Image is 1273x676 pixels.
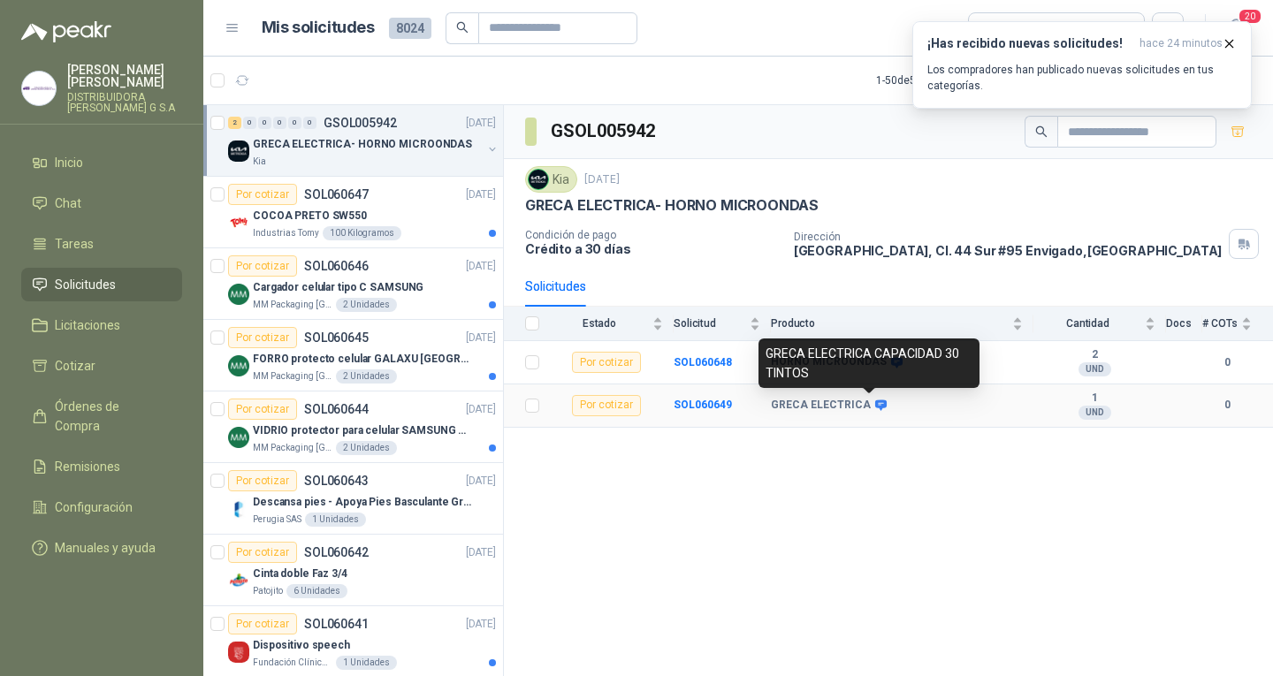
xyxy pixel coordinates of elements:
p: FORRO protecto celular GALAXU [GEOGRAPHIC_DATA] A16 5G [253,351,473,368]
p: MM Packaging [GEOGRAPHIC_DATA] [253,369,332,384]
span: Configuración [55,498,133,517]
div: GRECA ELECTRICA CAPACIDAD 30 TINTOS [758,338,980,388]
div: 0 [273,117,286,129]
p: SOL060647 [304,188,369,201]
img: Company Logo [228,355,249,376]
th: Producto [771,307,1033,341]
span: Solicitudes [55,275,116,294]
img: Logo peakr [21,21,111,42]
p: Cinta doble Faz 3/4 [253,566,347,582]
a: Solicitudes [21,268,182,301]
span: Chat [55,194,81,213]
p: [GEOGRAPHIC_DATA], Cl. 44 Sur #95 Envigado , [GEOGRAPHIC_DATA] [794,243,1223,258]
a: 2 0 0 0 0 0 GSOL005942[DATE] Company LogoGRECA ELECTRICA- HORNO MICROONDASKia [228,112,499,169]
span: 20 [1238,8,1262,25]
p: Patojito [253,584,283,598]
p: SOL060642 [304,546,369,558]
b: 0 [1202,397,1252,414]
div: 100 Kilogramos [323,226,401,240]
img: Company Logo [228,642,249,663]
p: Kia [253,155,266,169]
div: 0 [303,117,316,129]
p: [DATE] [584,171,620,188]
th: Cantidad [1033,307,1166,341]
p: [DATE] [466,330,496,346]
div: 1 Unidades [336,656,397,670]
span: Órdenes de Compra [55,397,165,436]
p: Dirección [794,231,1223,243]
a: Por cotizarSOL060646[DATE] Company LogoCargador celular tipo C SAMSUNGMM Packaging [GEOGRAPHIC_DA... [203,248,503,320]
div: 1 Unidades [305,513,366,527]
p: [DATE] [466,473,496,490]
div: Por cotizar [572,352,641,373]
p: Los compradores han publicado nuevas solicitudes en tus categorías. [927,62,1237,94]
div: Por cotizar [228,327,297,348]
div: UND [1079,406,1111,420]
p: MM Packaging [GEOGRAPHIC_DATA] [253,298,332,312]
a: Remisiones [21,450,182,483]
div: Por cotizar [228,255,297,277]
b: SOL060648 [674,356,732,368]
h3: ¡Has recibido nuevas solicitudes! [927,36,1132,51]
p: SOL060643 [304,475,369,487]
p: [DATE] [466,544,496,561]
p: DISTRIBUIDORA [PERSON_NAME] G S.A [67,92,182,113]
p: Dispositivo speech [253,637,350,654]
div: UND [1079,362,1111,376]
div: Por cotizar [228,399,297,420]
a: Por cotizarSOL060647[DATE] Company LogoCOCOA PRETO SW550Industrias Tomy100 Kilogramos [203,177,503,248]
a: Configuración [21,490,182,524]
span: Estado [550,317,649,330]
p: [PERSON_NAME] [PERSON_NAME] [67,64,182,88]
div: Por cotizar [228,613,297,634]
p: Condición de pago [525,229,780,241]
a: Por cotizarSOL060645[DATE] Company LogoFORRO protecto celular GALAXU [GEOGRAPHIC_DATA] A16 5GMM P... [203,320,503,391]
span: hace 24 minutos [1140,36,1223,51]
p: MM Packaging [GEOGRAPHIC_DATA] [253,441,332,455]
th: Docs [1166,307,1202,341]
span: Producto [771,317,1009,330]
div: 2 Unidades [336,298,397,312]
button: ¡Has recibido nuevas solicitudes!hace 24 minutos Los compradores han publicado nuevas solicitudes... [912,21,1252,109]
p: [DATE] [466,616,496,633]
img: Company Logo [228,427,249,448]
img: Company Logo [228,141,249,162]
a: Chat [21,186,182,220]
img: Company Logo [529,170,548,189]
a: Cotizar [21,349,182,383]
p: GSOL005942 [324,117,397,129]
th: # COTs [1202,307,1273,341]
div: Por cotizar [572,395,641,416]
button: 20 [1220,12,1252,44]
div: 6 Unidades [286,584,347,598]
a: Por cotizarSOL060644[DATE] Company LogoVIDRIO protector para celular SAMSUNG GALAXI A16 5GMM Pack... [203,391,503,463]
p: [DATE] [466,258,496,275]
span: Solicitud [674,317,746,330]
p: SOL060645 [304,331,369,344]
p: Cargador celular tipo C SAMSUNG [253,279,423,296]
div: Todas [980,19,1017,38]
p: SOL060644 [304,403,369,415]
a: SOL060649 [674,399,732,411]
span: Manuales y ayuda [55,538,156,558]
div: Kia [525,166,577,193]
h3: GSOL005942 [551,118,658,145]
p: Perugia SAS [253,513,301,527]
a: Órdenes de Compra [21,390,182,443]
p: Fundación Clínica Shaio [253,656,332,670]
span: search [1035,125,1048,138]
p: [DATE] [466,115,496,132]
img: Company Logo [22,72,56,105]
b: GRECA ELECTRICA [771,399,871,413]
b: 1 [1033,391,1155,406]
div: 0 [258,117,271,129]
div: Por cotizar [228,470,297,491]
p: GRECA ELECTRICA- HORNO MICROONDAS [525,196,819,215]
div: 1 - 50 de 5539 [876,66,991,95]
img: Company Logo [228,570,249,591]
span: 8024 [389,18,431,39]
p: SOL060641 [304,618,369,630]
span: Cotizar [55,356,95,376]
div: Por cotizar [228,542,297,563]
